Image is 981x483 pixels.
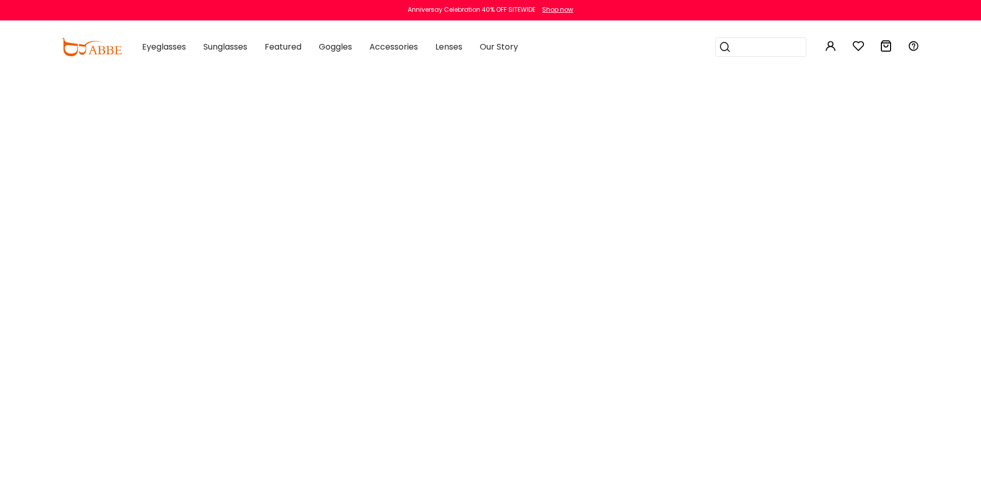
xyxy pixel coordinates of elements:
span: Accessories [369,41,418,53]
span: Eyeglasses [142,41,186,53]
span: Featured [265,41,301,53]
img: abbeglasses.com [61,38,122,56]
a: Shop now [537,5,573,14]
div: Shop now [542,5,573,14]
span: Sunglasses [203,41,247,53]
span: Our Story [480,41,518,53]
div: Anniversay Celebration 40% OFF SITEWIDE [408,5,535,14]
span: Lenses [435,41,462,53]
span: Goggles [319,41,352,53]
